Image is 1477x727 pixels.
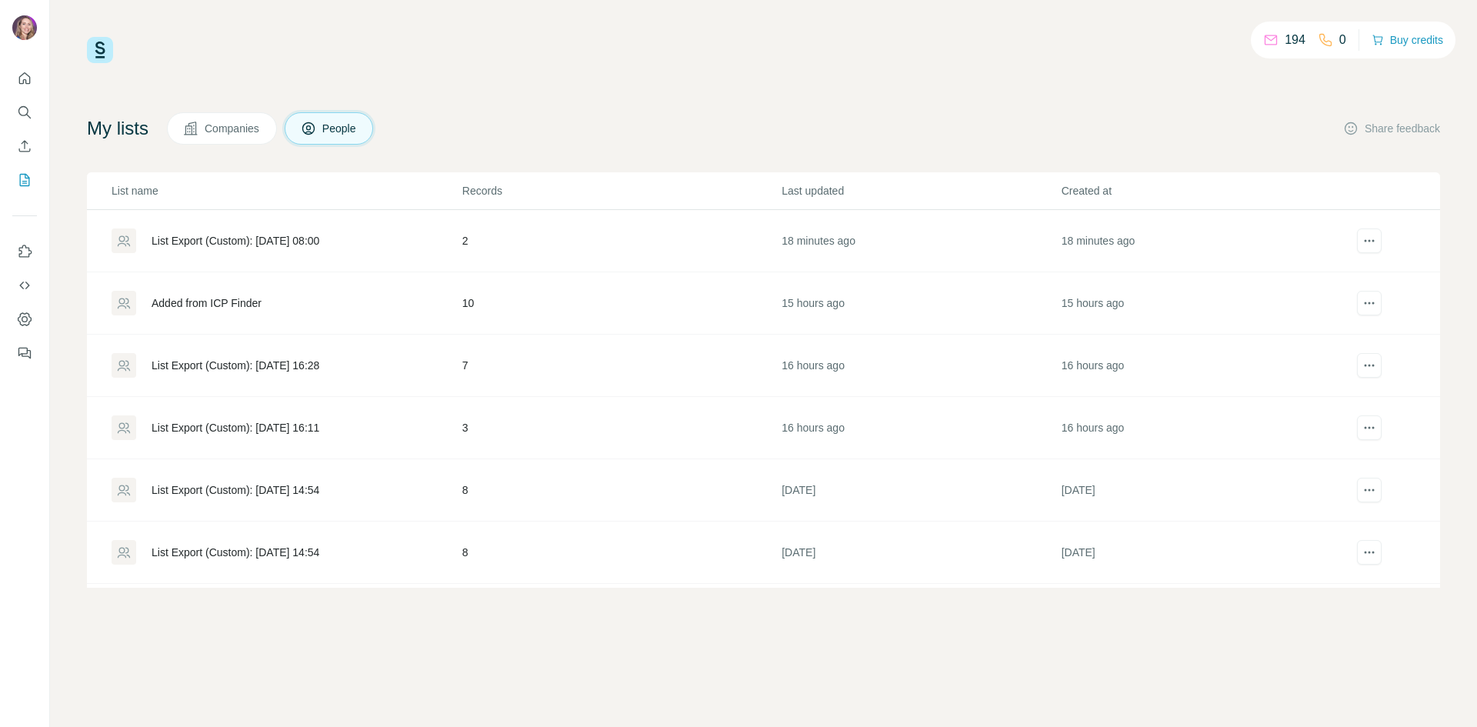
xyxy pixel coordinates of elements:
button: Enrich CSV [12,132,37,160]
p: List name [112,183,461,198]
img: Surfe Logo [87,37,113,63]
td: 16 hours ago [781,397,1060,459]
td: 16 hours ago [1061,335,1340,397]
button: Use Surfe API [12,272,37,299]
p: 0 [1339,31,1346,49]
button: actions [1357,478,1382,502]
span: Companies [205,121,261,136]
td: 7 [462,335,781,397]
td: 2 [462,210,781,272]
button: Search [12,98,37,126]
div: List Export (Custom): [DATE] 14:54 [152,545,319,560]
button: Use Surfe on LinkedIn [12,238,37,265]
span: People [322,121,358,136]
button: actions [1357,415,1382,440]
td: 16 hours ago [1061,397,1340,459]
td: 3 [462,397,781,459]
button: actions [1357,353,1382,378]
td: 15 hours ago [781,272,1060,335]
button: Buy credits [1372,29,1443,51]
div: Added from ICP Finder [152,295,262,311]
button: Share feedback [1343,121,1440,136]
img: Avatar [12,15,37,40]
div: List Export (Custom): [DATE] 16:28 [152,358,319,373]
h4: My lists [87,116,148,141]
p: Records [462,183,780,198]
p: Last updated [782,183,1059,198]
div: List Export (Custom): [DATE] 14:54 [152,482,319,498]
button: actions [1357,291,1382,315]
button: actions [1357,228,1382,253]
td: 8 [462,522,781,584]
p: 194 [1285,31,1305,49]
td: [DATE] [781,584,1060,646]
td: 8 [462,584,781,646]
td: 18 minutes ago [1061,210,1340,272]
td: [DATE] [781,522,1060,584]
td: 15 hours ago [1061,272,1340,335]
button: Dashboard [12,305,37,333]
button: actions [1357,540,1382,565]
td: [DATE] [1061,522,1340,584]
button: My lists [12,166,37,194]
td: 10 [462,272,781,335]
p: Created at [1062,183,1339,198]
td: [DATE] [1061,584,1340,646]
td: [DATE] [781,459,1060,522]
div: List Export (Custom): [DATE] 08:00 [152,233,319,248]
div: List Export (Custom): [DATE] 16:11 [152,420,319,435]
td: 18 minutes ago [781,210,1060,272]
button: Quick start [12,65,37,92]
td: 16 hours ago [781,335,1060,397]
td: [DATE] [1061,459,1340,522]
td: 8 [462,459,781,522]
button: Feedback [12,339,37,367]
